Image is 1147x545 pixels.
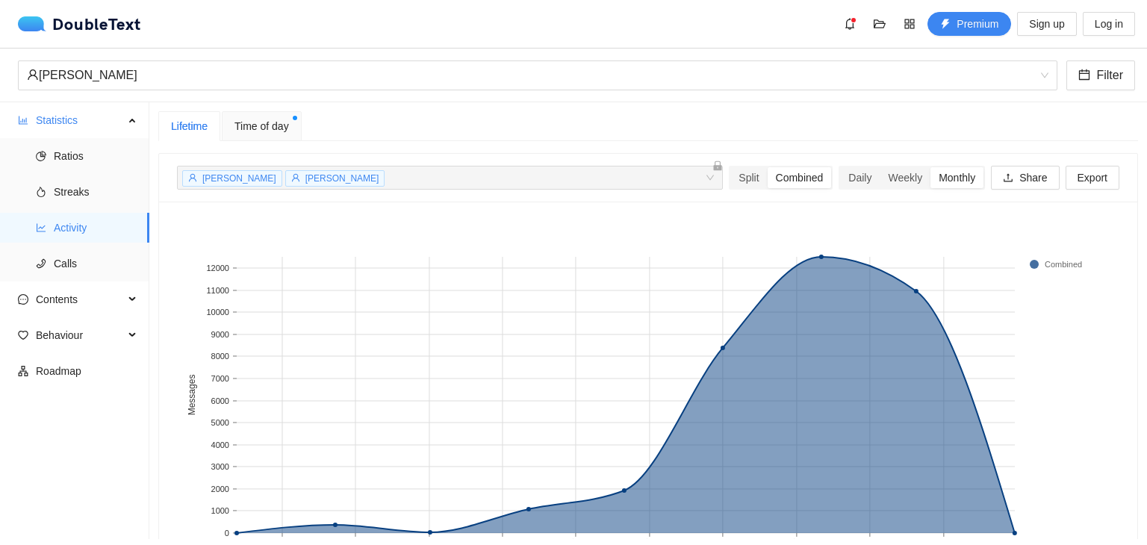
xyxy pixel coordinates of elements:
[54,177,137,207] span: Streaks
[211,506,229,515] text: 1000
[27,61,1035,90] div: [PERSON_NAME]
[234,118,289,134] span: Time of day
[211,396,229,405] text: 6000
[1095,16,1123,32] span: Log in
[18,366,28,376] span: apartment
[1017,12,1076,36] button: Sign up
[187,375,197,416] text: Messages
[991,166,1059,190] button: uploadShare
[211,440,229,449] text: 4000
[36,187,46,197] span: fire
[18,294,28,305] span: message
[206,286,229,295] text: 11000
[1066,166,1119,190] button: Export
[211,418,229,427] text: 5000
[211,374,229,383] text: 7000
[27,69,39,81] span: user
[868,12,892,36] button: folder-open
[18,115,28,125] span: bar-chart
[54,213,137,243] span: Activity
[712,161,723,171] span: lock
[206,264,229,272] text: 12000
[27,61,1048,90] span: Maryam Nadeem
[225,529,229,538] text: 0
[54,141,137,171] span: Ratios
[18,16,141,31] div: DoubleText
[1078,69,1090,83] span: calendar
[36,151,46,161] span: pie-chart
[940,19,951,31] span: thunderbolt
[839,18,861,30] span: bell
[898,12,921,36] button: appstore
[1003,172,1013,184] span: upload
[18,16,141,31] a: logoDoubleText
[202,173,276,184] span: [PERSON_NAME]
[305,173,379,184] span: [PERSON_NAME]
[1019,169,1047,186] span: Share
[18,16,52,31] img: logo
[211,352,229,361] text: 8000
[36,222,46,233] span: line-chart
[36,356,137,386] span: Roadmap
[898,18,921,30] span: appstore
[291,173,300,182] span: user
[171,118,208,134] div: Lifetime
[1083,12,1135,36] button: Log in
[36,320,124,350] span: Behaviour
[211,330,229,339] text: 9000
[868,18,891,30] span: folder-open
[36,105,124,135] span: Statistics
[188,173,197,182] span: user
[211,485,229,493] text: 2000
[730,167,767,188] div: Split
[1096,66,1123,84] span: Filter
[1029,16,1064,32] span: Sign up
[36,258,46,269] span: phone
[768,167,832,188] div: Combined
[1066,60,1135,90] button: calendarFilter
[18,330,28,340] span: heart
[54,249,137,278] span: Calls
[880,167,930,188] div: Weekly
[930,167,983,188] div: Monthly
[1078,169,1107,186] span: Export
[957,16,998,32] span: Premium
[211,462,229,471] text: 3000
[840,167,880,188] div: Daily
[206,308,229,317] text: 10000
[838,12,862,36] button: bell
[927,12,1011,36] button: thunderboltPremium
[36,284,124,314] span: Contents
